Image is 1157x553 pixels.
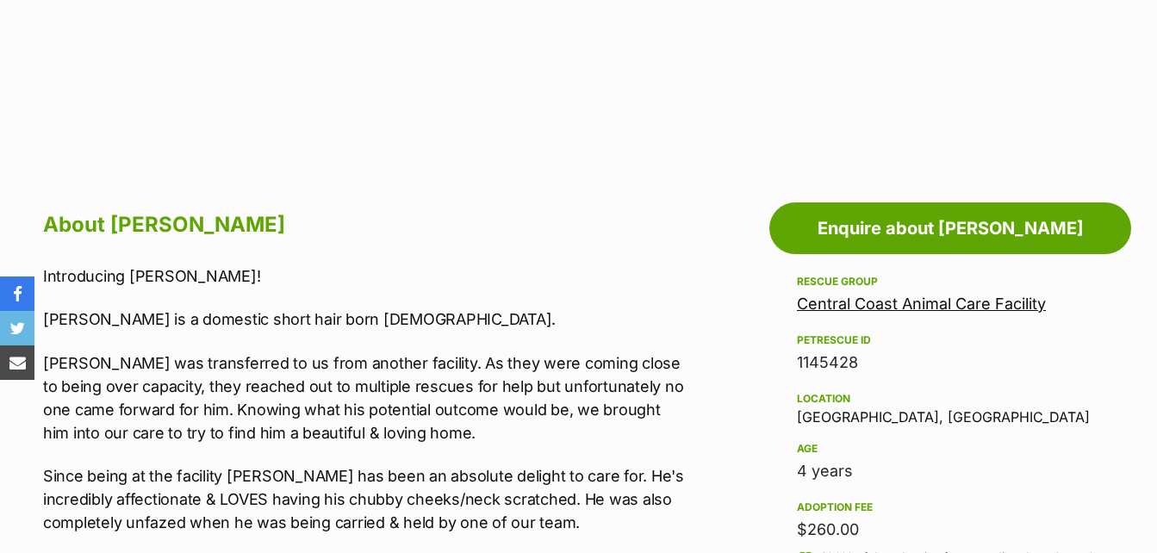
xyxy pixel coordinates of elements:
[43,206,689,244] h2: About [PERSON_NAME]
[797,500,1104,514] div: Adoption fee
[43,308,689,331] p: [PERSON_NAME] is a domestic short hair born [DEMOGRAPHIC_DATA].
[43,351,689,444] p: [PERSON_NAME] was transferred to us from another facility. As they were coming close to being ove...
[769,202,1131,254] a: Enquire about [PERSON_NAME]
[797,351,1104,375] div: 1145428
[797,333,1104,347] div: PetRescue ID
[43,464,689,534] p: Since being at the facility [PERSON_NAME] has been an absolute delight to care for. He's incredib...
[797,442,1104,456] div: Age
[797,388,1104,425] div: [GEOGRAPHIC_DATA], [GEOGRAPHIC_DATA]
[797,459,1104,483] div: 4 years
[797,295,1046,313] a: Central Coast Animal Care Facility
[797,392,1104,406] div: Location
[797,275,1104,289] div: Rescue group
[43,264,689,288] p: Introducing [PERSON_NAME]!
[797,518,1104,542] div: $260.00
